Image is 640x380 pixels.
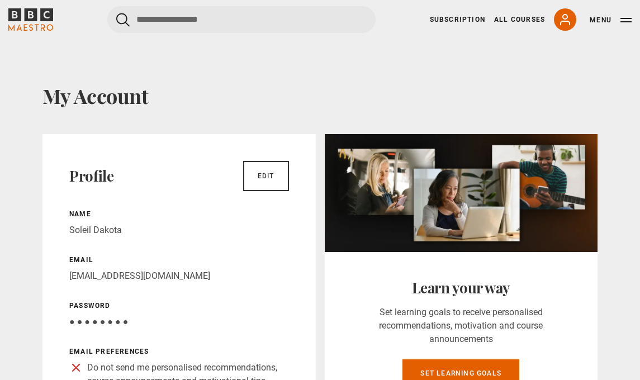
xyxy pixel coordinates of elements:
p: Soleil Dakota [69,224,289,237]
button: Submit the search query [116,13,130,27]
a: All Courses [494,15,545,25]
h2: Learn your way [352,279,571,297]
input: Search [107,6,376,33]
p: Email preferences [69,346,289,357]
span: ● ● ● ● ● ● ● ● [69,316,128,327]
p: [EMAIL_ADDRESS][DOMAIN_NAME] [69,269,289,283]
h1: My Account [42,84,598,107]
p: Set learning goals to receive personalised recommendations, motivation and course announcements [352,306,571,346]
p: Password [69,301,289,311]
a: Edit [243,161,289,191]
a: Subscription [430,15,485,25]
button: Toggle navigation [590,15,632,26]
svg: BBC Maestro [8,8,53,31]
h2: Profile [69,167,113,185]
p: Name [69,209,289,219]
p: Email [69,255,289,265]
